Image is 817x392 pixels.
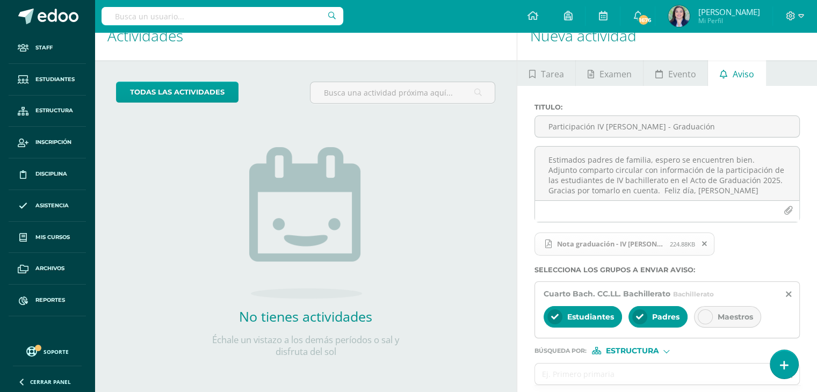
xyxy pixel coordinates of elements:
[652,312,679,322] span: Padres
[696,238,714,250] span: Remover archivo
[517,60,575,86] a: Tarea
[708,60,765,86] a: Aviso
[567,312,614,322] span: Estudiantes
[107,11,504,60] h1: Actividades
[30,378,71,386] span: Cerrar panel
[9,285,86,316] a: Reportes
[35,75,75,84] span: Estudiantes
[534,233,714,256] span: Nota graduación - IV bach.pdf
[576,60,643,86] a: Examen
[9,64,86,96] a: Estudiantes
[605,348,659,354] span: Estructura
[9,96,86,127] a: Estructura
[44,348,69,355] span: Soporte
[668,5,690,27] img: 5906865b528be9ca3f0fa4c27820edfe.png
[599,61,632,87] span: Examen
[638,14,649,26] span: 1676
[668,61,696,87] span: Evento
[35,264,64,273] span: Archivos
[198,334,413,358] p: Échale un vistazo a los demás períodos o sal y disfruta del sol
[535,147,799,200] textarea: Estimados padres de familia, espero se encuentren bien. Adjunto comparto circular con información...
[35,233,70,242] span: Mis cursos
[541,61,564,87] span: Tarea
[35,106,73,115] span: Estructura
[9,158,86,190] a: Disciplina
[535,364,778,384] input: Ej. Primero primaria
[698,6,760,17] span: [PERSON_NAME]
[35,296,65,304] span: Reportes
[310,82,495,103] input: Busca una actividad próxima aquí...
[530,11,804,60] h1: Nueva actividad
[198,307,413,325] h2: No tienes actividades
[9,32,86,64] a: Staff
[718,312,753,322] span: Maestros
[35,201,69,210] span: Asistencia
[544,289,670,299] span: Cuarto Bach. CC.LL. Bachillerato
[673,290,714,298] span: Bachillerato
[534,103,800,111] label: Titulo :
[35,43,53,52] span: Staff
[9,253,86,285] a: Archivos
[534,266,800,274] label: Selecciona los grupos a enviar aviso :
[116,82,238,103] a: todas las Actividades
[249,147,362,299] img: no_activities.png
[534,348,587,354] span: Búsqueda por :
[552,239,670,248] span: Nota graduación - IV [PERSON_NAME].pdf
[592,347,673,354] div: [object Object]
[644,60,707,86] a: Evento
[9,222,86,253] a: Mis cursos
[733,61,754,87] span: Aviso
[35,138,71,147] span: Inscripción
[13,344,82,358] a: Soporte
[35,170,67,178] span: Disciplina
[9,190,86,222] a: Asistencia
[102,7,343,25] input: Busca un usuario...
[698,16,760,25] span: Mi Perfil
[535,116,799,137] input: Titulo
[670,240,695,248] span: 224.88KB
[9,127,86,158] a: Inscripción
